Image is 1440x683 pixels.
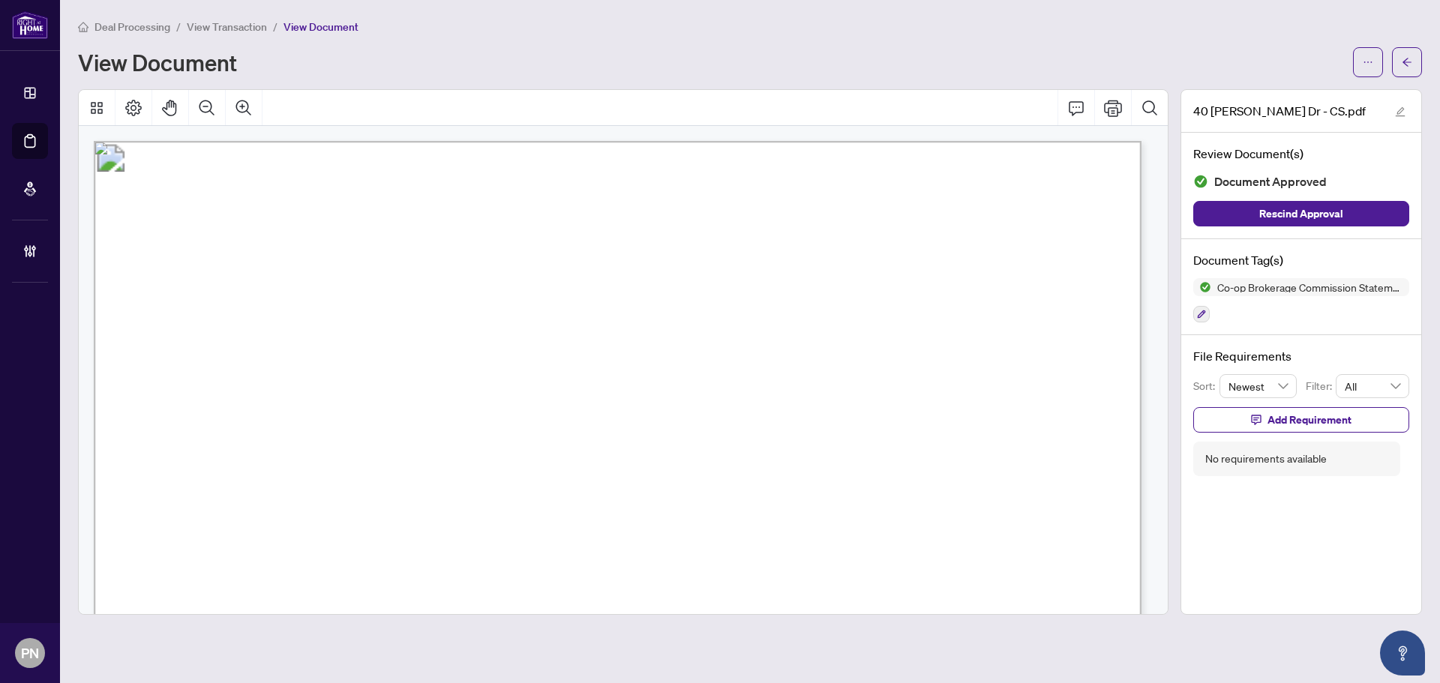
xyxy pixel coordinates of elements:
span: home [78,22,88,32]
span: 40 [PERSON_NAME] Dr - CS.pdf [1193,102,1366,120]
h4: File Requirements [1193,347,1409,365]
span: View Document [283,20,358,34]
span: Deal Processing [94,20,170,34]
span: arrow-left [1402,57,1412,67]
span: Newest [1228,375,1288,397]
button: Rescind Approval [1193,201,1409,226]
span: View Transaction [187,20,267,34]
h4: Review Document(s) [1193,145,1409,163]
span: edit [1395,106,1405,117]
span: PN [21,643,39,664]
div: No requirements available [1205,451,1327,467]
span: Add Requirement [1267,408,1351,432]
span: All [1345,375,1400,397]
h1: View Document [78,50,237,74]
img: Status Icon [1193,278,1211,296]
span: Rescind Approval [1259,202,1343,226]
li: / [176,18,181,35]
button: Add Requirement [1193,407,1409,433]
span: Document Approved [1214,172,1327,192]
span: ellipsis [1363,57,1373,67]
img: Document Status [1193,174,1208,189]
p: Filter: [1306,378,1336,394]
img: logo [12,11,48,39]
button: Open asap [1380,631,1425,676]
li: / [273,18,277,35]
span: Co-op Brokerage Commission Statement [1211,282,1409,292]
p: Sort: [1193,378,1219,394]
h4: Document Tag(s) [1193,251,1409,269]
